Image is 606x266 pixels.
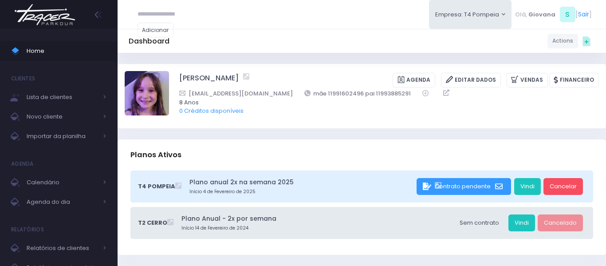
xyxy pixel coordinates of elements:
[11,155,34,173] h4: Agenda
[179,89,293,98] a: [EMAIL_ADDRESS][DOMAIN_NAME]
[512,4,595,24] div: [ ]
[130,142,181,167] h3: Planos Ativos
[11,70,35,87] h4: Clientes
[304,89,411,98] a: mãe 11991602496 pai 11993885291
[189,178,414,187] a: Plano anual 2x na semana 2025
[27,45,106,57] span: Home
[181,225,451,232] small: Início 14 de Fevereiro de 2024
[129,37,169,46] h5: Dashboard
[189,188,414,195] small: Início 4 de Fevereiro de 2025
[179,107,244,115] a: 0 Créditos disponíveis
[179,73,239,87] a: [PERSON_NAME]
[27,177,98,188] span: Calendário
[549,73,599,87] a: Financeiro
[27,131,98,142] span: Importar da planilha
[27,242,98,254] span: Relatórios de clientes
[179,98,587,107] span: 8 Anos
[543,178,583,195] a: Cancelar
[393,73,435,87] a: Agenda
[578,32,595,49] div: Quick actions
[528,10,555,19] span: Giovana
[547,34,578,48] a: Actions
[27,91,98,103] span: Lista de clientes
[125,71,169,118] label: Alterar foto de perfil
[514,178,541,195] a: Vindi
[515,10,527,19] span: Olá,
[435,182,491,191] span: Contrato pendente
[11,221,44,238] h4: Relatórios
[560,7,575,22] span: S
[578,10,589,19] a: Sair
[138,182,175,191] span: T4 Pompeia
[125,71,169,115] img: Melissa Gouveia
[508,214,535,231] a: Vindi
[138,23,174,37] a: Adicionar
[138,218,167,227] span: T2 Cerro
[453,214,505,231] div: Sem contrato
[181,214,451,223] a: Plano Anual - 2x por semana
[507,73,548,87] a: Vendas
[27,196,98,208] span: Agenda do dia
[441,73,501,87] a: Editar Dados
[27,111,98,123] span: Novo cliente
